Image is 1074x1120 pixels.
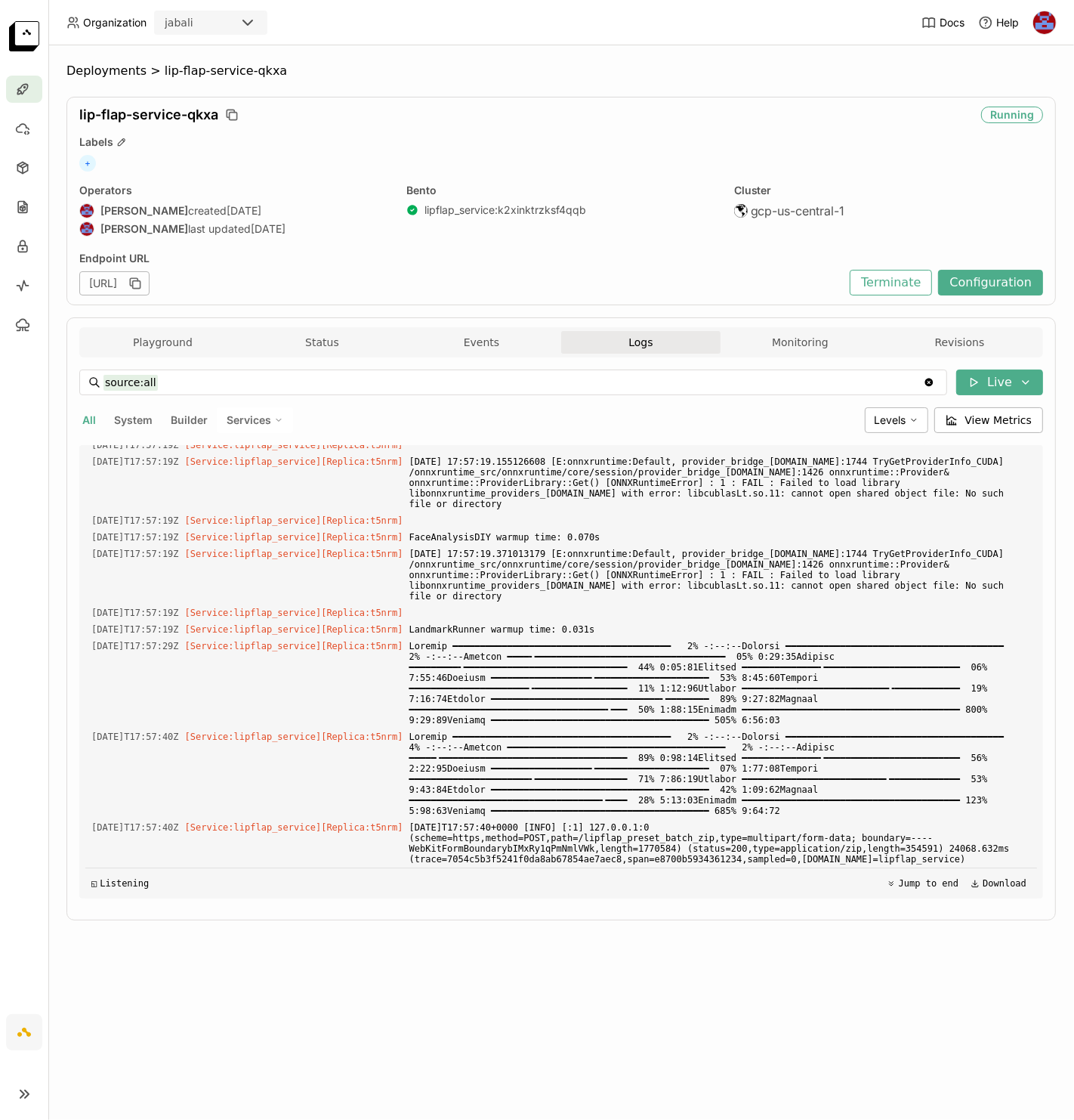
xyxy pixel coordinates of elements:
span: [DATE] 17:57:19.155126608 [E:onnxruntime:Default, provider_bridge_[DOMAIN_NAME]:1744 TryGetProvid... [409,453,1031,512]
span: Help [996,16,1019,29]
button: Configuration [938,270,1043,295]
span: + [79,155,96,172]
span: [Service:lipflap_service] [185,608,322,618]
button: All [79,410,99,430]
img: Jhonatan Oliveira [1033,11,1056,34]
input: Search [103,370,923,394]
div: Labels [79,135,1043,149]
span: Loremip ━━━━━━━━━━━━━━━━━━━━━━━━━━━━━━━━━━━━━━━━ 2% -:--:--Dolorsi ━━━━━━━━━━━━━━━━━━━━━━━━━━━━━━... [409,729,1031,819]
input: Selected jabali. [195,16,196,31]
span: lip-flap-service-qkxa [79,107,218,123]
span: 2025-08-12T17:57:19.371Z [91,605,179,621]
span: [Service:lipflap_service] [185,822,322,833]
div: Services [217,407,293,433]
button: Status [242,331,402,354]
span: [Replica:t5nrm] [321,456,403,467]
span: lip-flap-service-qkxa [165,63,287,79]
div: Levels [865,407,928,433]
svg: Clear value [923,376,935,388]
span: [Service:lipflap_service] [185,515,322,526]
div: Help [978,15,1019,30]
img: Jhonatan Oliveira [80,222,94,236]
span: Loremip ━━━━━━━━━━━━━━━━━━━━━━━━━━━━━━━━━━━━━━━━ 2% -:--:--Dolorsi ━━━━━━━━━━━━━━━━━━━━━━━━━━━━━━... [409,638,1031,729]
span: 2025-08-12T17:57:19.109Z [91,437,179,453]
a: Docs [921,15,964,30]
span: [Replica:t5nrm] [321,624,403,635]
button: Live [956,370,1043,395]
span: [DATE] [227,204,261,218]
img: Jhonatan Oliveira [80,204,94,218]
span: [Replica:t5nrm] [321,549,403,559]
div: Running [981,107,1043,123]
span: 2025-08-12T17:57:19.155Z [91,512,179,529]
strong: [PERSON_NAME] [100,222,188,236]
span: Levels [875,413,906,427]
div: created [79,203,388,218]
span: [Replica:t5nrm] [321,515,403,526]
span: [Service:lipflap_service] [185,549,322,559]
button: System [111,410,156,430]
button: View Metrics [934,407,1044,433]
button: Logs [561,331,721,354]
span: View Metrics [965,413,1032,428]
nav: Breadcrumbs navigation [66,63,1056,79]
span: 2025-08-12T17:57:19.553Z [91,621,179,638]
div: Bento [406,184,715,197]
button: Revisions [880,331,1039,354]
button: Builder [168,410,211,430]
a: lipflap_service:k2xinktrzksf4qqb [424,203,586,217]
button: Playground [83,331,242,354]
span: Docs [940,16,964,29]
span: Deployments [66,63,147,79]
img: logo [9,21,39,51]
span: [Replica:t5nrm] [321,641,403,651]
span: [DATE] 17:57:19.371013179 [E:onnxruntime:Default, provider_bridge_[DOMAIN_NAME]:1744 TryGetProvid... [409,546,1031,605]
span: [Replica:t5nrm] [321,440,403,450]
span: Organization [83,16,147,29]
div: jabali [165,15,193,30]
span: Services [227,413,271,427]
span: 2025-08-12T17:57:19.371Z [91,546,179,562]
span: [Service:lipflap_service] [185,732,322,742]
span: FaceAnalysisDIY warmup time: 0.070s [409,529,1031,546]
strong: [PERSON_NAME] [100,204,188,218]
span: 2025-08-12T17:57:19.155Z [91,453,179,470]
div: Cluster [734,184,1043,197]
button: Terminate [850,270,932,295]
span: [DATE] [251,222,285,236]
span: > [147,63,165,79]
span: 2025-08-12T17:57:40.310Z [91,729,179,745]
div: Listening [91,878,149,889]
div: [URL] [79,271,150,295]
span: 2025-08-12T17:57:40.506Z [91,819,179,836]
span: [Replica:t5nrm] [321,532,403,543]
span: [Service:lipflap_service] [185,532,322,543]
button: Download [966,874,1031,893]
span: gcp-us-central-1 [751,203,845,218]
span: [Service:lipflap_service] [185,456,322,467]
button: Events [402,331,561,354]
span: ◱ [91,878,97,889]
span: [Service:lipflap_service] [185,641,322,651]
div: Endpoint URL [79,252,842,265]
span: [DATE]T17:57:40+0000 [INFO] [:1] 127.0.0.1:0 (scheme=https,method=POST,path=/lipflap_preset_batch... [409,819,1031,868]
span: [Replica:t5nrm] [321,608,403,618]
button: Monitoring [721,331,880,354]
span: 2025-08-12T17:57:29.887Z [91,638,179,654]
span: LandmarkRunner warmup time: 0.031s [409,621,1031,638]
div: last updated [79,221,388,237]
span: [Service:lipflap_service] [185,440,322,450]
button: Jump to end [882,874,963,893]
span: 2025-08-12T17:57:19.269Z [91,529,179,546]
span: [Replica:t5nrm] [321,822,403,833]
span: [Service:lipflap_service] [185,624,322,635]
div: Operators [79,184,388,197]
span: [Replica:t5nrm] [321,732,403,742]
